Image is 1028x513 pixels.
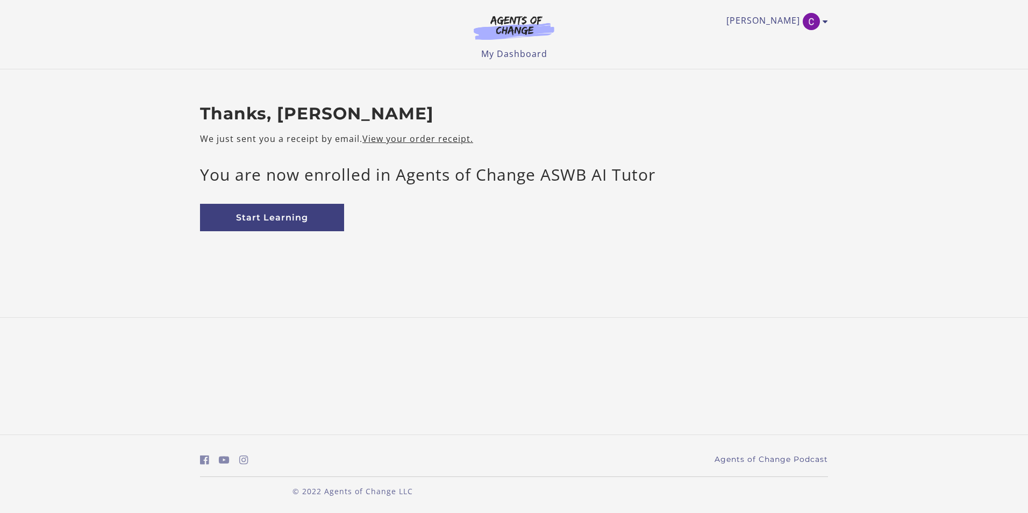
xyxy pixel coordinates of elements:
a: https://www.youtube.com/c/AgentsofChangeTestPrepbyMeaganMitchell (Open in a new window) [219,452,230,468]
i: https://www.instagram.com/agentsofchangeprep/ (Open in a new window) [239,455,248,465]
a: https://www.facebook.com/groups/aswbtestprep (Open in a new window) [200,452,209,468]
a: https://www.instagram.com/agentsofchangeprep/ (Open in a new window) [239,452,248,468]
a: Agents of Change Podcast [715,454,828,465]
img: Agents of Change Logo [462,15,566,40]
p: We just sent you a receipt by email. [200,132,828,145]
a: Toggle menu [726,13,823,30]
p: © 2022 Agents of Change LLC [200,486,505,497]
a: View your order receipt. [362,133,473,145]
a: Start Learning [200,204,344,231]
h2: Thanks, [PERSON_NAME] [200,104,828,124]
i: https://www.youtube.com/c/AgentsofChangeTestPrepbyMeaganMitchell (Open in a new window) [219,455,230,465]
i: https://www.facebook.com/groups/aswbtestprep (Open in a new window) [200,455,209,465]
a: My Dashboard [481,48,547,60]
p: You are now enrolled in Agents of Change ASWB AI Tutor [200,162,828,187]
